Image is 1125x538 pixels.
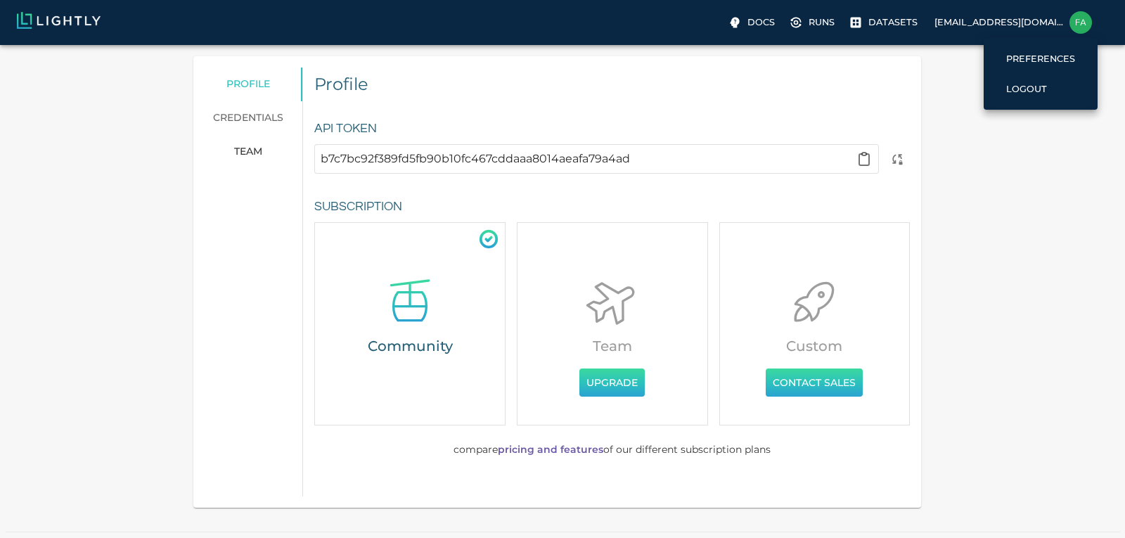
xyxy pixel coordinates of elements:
[1001,78,1053,100] label: Logout
[1001,48,1081,70] label: Preferences
[1006,52,1075,65] p: Preferences
[1006,82,1047,96] p: Logout
[1001,78,1081,100] a: Logout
